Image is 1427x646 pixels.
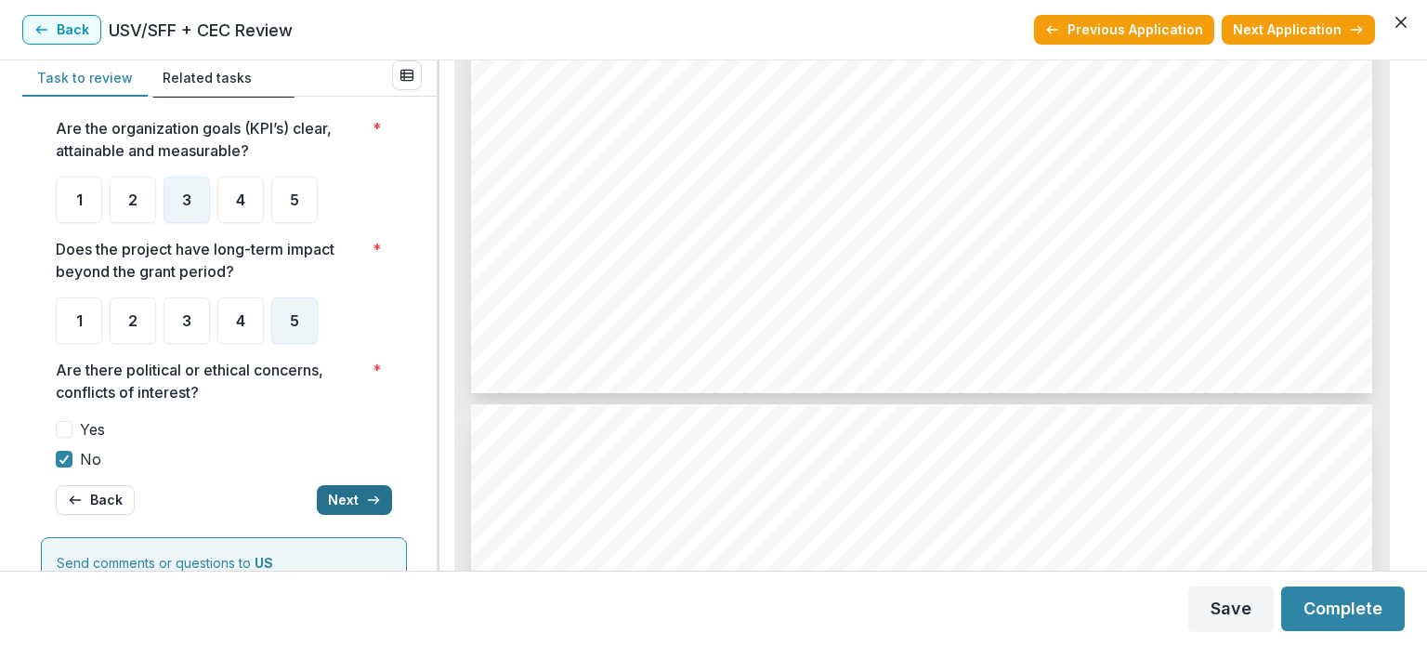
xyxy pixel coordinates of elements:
[1281,587,1405,631] button: Complete
[80,448,101,470] span: No
[526,72,1259,90] span: We are required by the National CASA/GAL Association for Children to collect and submit a
[317,485,392,515] button: Next
[526,489,1286,510] span: List any other organizations in your service area addressing the same need
[1034,15,1214,45] button: Previous Application
[526,192,1276,211] span: length of cases, number of cases closed (reunification, adoption or established guardianship),
[56,359,365,403] p: Are there political or ethical concerns, conflicts of interest?
[526,242,1132,260] span: participation in our Fostering Futures program and TAY mentoring program.
[56,238,365,283] p: Does the project have long-term impact beyond the grant period?
[148,60,267,97] button: Related tasks
[182,313,191,328] span: 3
[1386,7,1416,37] button: Close
[290,313,299,328] span: 5
[526,96,1280,114] span: variety of data and measure outcomes to evaluate children served and volunteer participation.
[56,117,365,162] p: Are the organization goals (KPI’s) clear, attainable and measurable?
[80,418,105,441] span: Yes
[526,513,782,534] span: described in this request.
[128,192,137,207] span: 2
[56,485,135,515] button: Back
[526,168,1264,187] span: active volunteers, (3) volunteer activities such as visits and court reports, as well as average
[76,313,83,328] span: 1
[182,192,191,207] span: 3
[22,15,101,45] button: Back
[128,313,137,328] span: 2
[236,313,245,328] span: 4
[290,192,299,207] span: 5
[1265,327,1317,342] span: Page: 5
[392,60,422,90] button: View all reviews
[76,192,83,207] span: 1
[526,446,921,461] span: CASA of [GEOGRAPHIC_DATA] - 2025 - Grant Application
[1188,587,1274,631] button: Save
[236,192,245,207] span: 4
[22,60,148,97] button: Task to review
[526,144,1293,163] span: For example, we record and analyze historical data regarding (1) children served, (2) number of
[109,18,293,43] p: USV/SFF + CEC Review
[526,218,1315,236] span: volunteer retention rate, and demographics of volunteers and children served. We also track youth
[1222,15,1375,45] button: Next Application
